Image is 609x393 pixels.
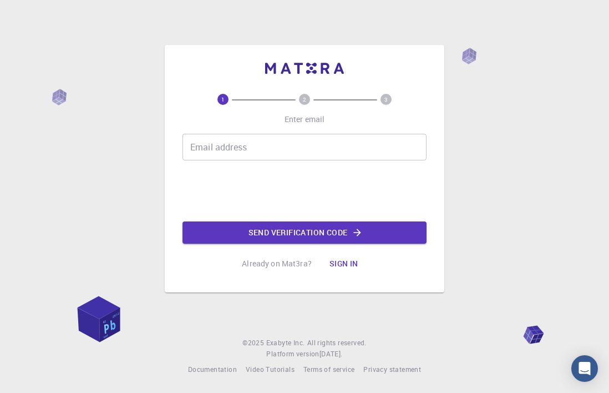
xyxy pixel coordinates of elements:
p: Enter email [285,114,325,125]
span: Terms of service [303,365,354,374]
div: Open Intercom Messenger [571,355,598,382]
button: Sign in [321,253,367,275]
p: Already on Mat3ra? [242,258,312,269]
span: Video Tutorials [246,365,295,374]
span: Exabyte Inc. [266,338,305,347]
button: Send verification code [182,221,427,244]
a: Privacy statement [363,364,421,375]
span: Privacy statement [363,365,421,374]
iframe: reCAPTCHA [220,169,389,213]
text: 2 [303,95,306,103]
span: © 2025 [242,337,266,349]
a: Video Tutorials [246,364,295,375]
a: Terms of service [303,364,354,375]
text: 1 [221,95,225,103]
a: [DATE]. [319,349,343,360]
text: 3 [384,95,388,103]
span: Documentation [188,365,237,374]
span: [DATE] . [319,349,343,358]
span: Platform version [266,349,319,360]
a: Documentation [188,364,237,375]
span: All rights reserved. [307,337,367,349]
a: Exabyte Inc. [266,337,305,349]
